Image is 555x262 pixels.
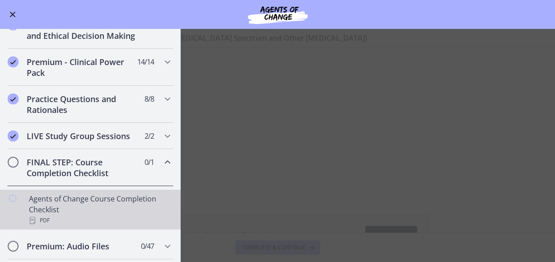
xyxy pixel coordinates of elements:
[27,241,137,252] h2: Premium: Audio Files
[29,215,170,226] div: PDF
[7,9,18,20] button: Enable menu
[27,56,137,78] h2: Premium - Clinical Power Pack
[145,157,154,168] span: 0 / 1
[29,193,170,226] div: Agents of Change Course Completion Checklist
[137,56,154,67] span: 14 / 14
[141,241,154,252] span: 0 / 47
[8,94,19,104] i: Completed
[27,131,137,141] h2: LIVE Study Group Sessions
[8,56,19,67] i: Completed
[8,131,19,141] i: Completed
[27,19,137,41] h2: Unit 4: Professional Ethics and Ethical Decision Making
[224,4,332,25] img: Agents of Change
[27,157,137,178] h2: FINAL STEP: Course Completion Checklist
[145,94,154,104] span: 8 / 8
[145,131,154,141] span: 2 / 2
[27,94,137,115] h2: Practice Questions and Rationales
